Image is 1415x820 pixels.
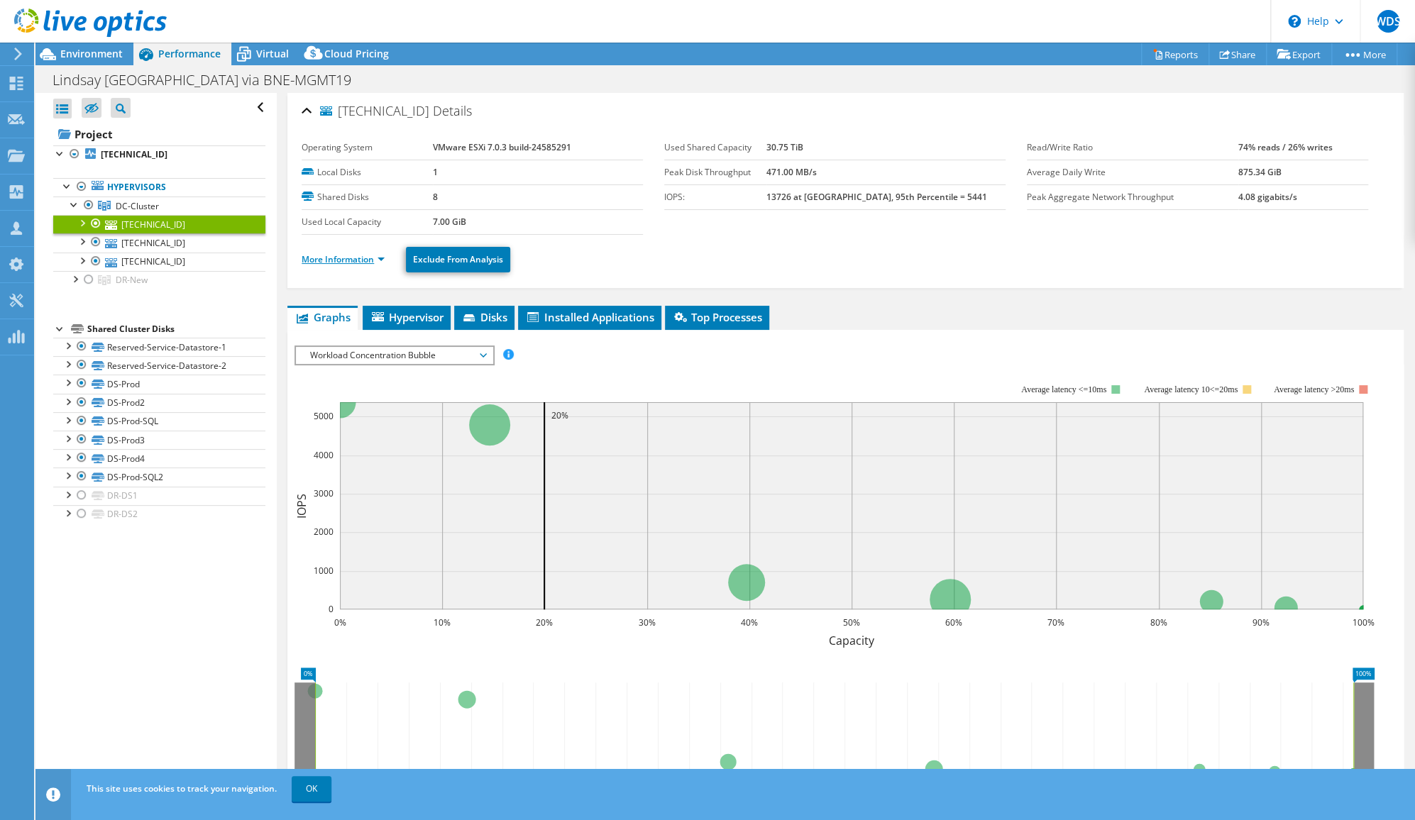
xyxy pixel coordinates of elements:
b: 1 [433,166,438,178]
span: DC-Cluster [116,200,159,212]
text: 0% [334,616,346,628]
a: More [1331,43,1397,65]
text: 90% [1252,616,1270,628]
label: Operating System [302,140,433,155]
span: Cloud Pricing [324,47,389,60]
b: 4.08 gigabits/s [1238,191,1297,203]
a: DR-New [53,271,265,289]
text: IOPS [294,493,309,518]
text: 0 [329,603,334,615]
text: 3000 [314,487,334,499]
span: Environment [60,47,123,60]
b: 13726 at [GEOGRAPHIC_DATA], 95th Percentile = 5441 [766,191,987,203]
a: DC-Cluster [53,196,265,215]
text: 60% [945,616,962,628]
a: DS-Prod-SQL [53,412,265,431]
span: Performance [158,47,221,60]
a: DS-Prod3 [53,431,265,449]
text: 20% [536,616,553,628]
a: Exclude From Analysis [406,247,510,272]
text: 80% [1150,616,1167,628]
a: Hypervisors [53,178,265,196]
span: Graphs [294,310,351,324]
text: 100% [1353,616,1375,628]
text: 50% [843,616,860,628]
b: 875.34 GiB [1238,166,1282,178]
a: DR-DS1 [53,487,265,505]
span: [TECHNICAL_ID] [320,104,429,118]
a: Reserved-Service-Datastore-1 [53,338,265,356]
span: Disks [461,310,507,324]
span: This site uses cookies to track your navigation. [87,782,277,794]
span: WDS [1377,10,1399,33]
text: 10% [434,616,451,628]
a: OK [292,776,331,802]
span: Top Processes [672,310,762,324]
a: [TECHNICAL_ID] [53,233,265,252]
label: Used Local Capacity [302,215,433,229]
b: 74% reads / 26% writes [1238,141,1333,153]
label: Peak Disk Throughput [664,165,766,179]
b: [TECHNICAL_ID] [101,148,167,160]
text: 40% [741,616,758,628]
span: Workload Concentration Bubble [303,347,485,364]
svg: \n [1288,15,1301,28]
text: Capacity [829,633,875,648]
div: Shared Cluster Disks [87,321,265,338]
span: Hypervisor [370,310,444,324]
span: Details [433,102,472,119]
b: 7.00 GiB [433,216,466,228]
a: [TECHNICAL_ID] [53,145,265,164]
label: Peak Aggregate Network Throughput [1027,190,1238,204]
a: [TECHNICAL_ID] [53,253,265,271]
b: 8 [433,191,438,203]
text: 2000 [314,526,334,538]
a: [TECHNICAL_ID] [53,215,265,233]
text: 4000 [314,449,334,461]
a: Export [1266,43,1332,65]
a: Reserved-Service-Datastore-2 [53,356,265,375]
label: Used Shared Capacity [664,140,766,155]
a: Share [1208,43,1267,65]
span: Virtual [256,47,289,60]
label: Shared Disks [302,190,433,204]
label: Local Disks [302,165,433,179]
label: Read/Write Ratio [1027,140,1238,155]
a: DS-Prod [53,375,265,393]
a: DS-Prod4 [53,449,265,467]
text: Average latency >20ms [1274,384,1354,394]
span: DR-New [116,274,148,286]
tspan: Average latency <=10ms [1021,384,1106,394]
h1: Lindsay [GEOGRAPHIC_DATA] via BNE-MGMT19 [46,72,373,88]
text: 30% [639,616,656,628]
a: More Information [302,253,385,265]
text: 1000 [314,565,334,577]
span: Installed Applications [525,310,654,324]
b: VMware ESXi 7.0.3 build-24585291 [433,141,571,153]
a: DS-Prod2 [53,394,265,412]
b: 30.75 TiB [766,141,803,153]
text: 70% [1047,616,1064,628]
a: DR-DS2 [53,505,265,523]
label: Average Daily Write [1027,165,1238,179]
a: DS-Prod-SQL2 [53,467,265,486]
tspan: Average latency 10<=20ms [1144,384,1238,394]
a: Reports [1141,43,1209,65]
a: Project [53,123,265,145]
text: 20% [551,409,568,421]
b: 471.00 MB/s [766,166,817,178]
text: 5000 [314,410,334,422]
label: IOPS: [664,190,766,204]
